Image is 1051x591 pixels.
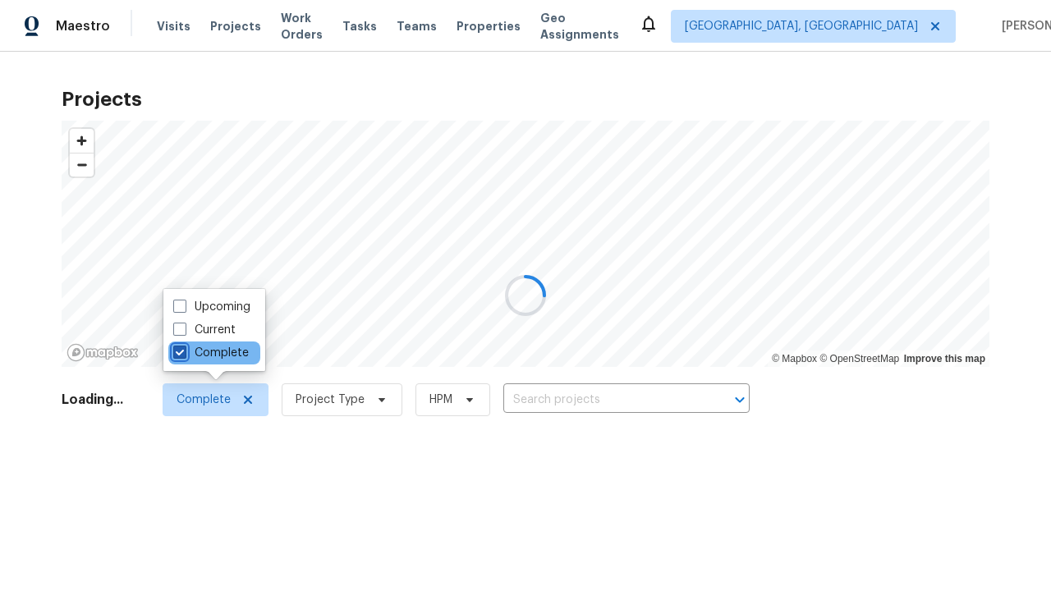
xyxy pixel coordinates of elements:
a: Mapbox homepage [67,343,139,362]
label: Current [173,322,236,338]
a: Improve this map [904,353,985,364]
label: Upcoming [173,299,250,315]
a: Mapbox [772,353,817,364]
button: Zoom out [70,153,94,176]
button: Zoom in [70,129,94,153]
span: Zoom out [70,153,94,176]
a: OpenStreetMap [819,353,899,364]
label: Complete [173,345,249,361]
